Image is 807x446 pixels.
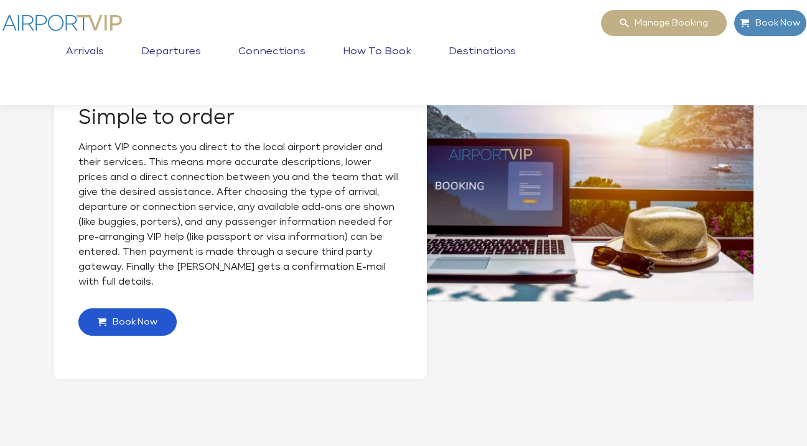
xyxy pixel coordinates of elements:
[63,45,107,77] a: Arrivals
[749,10,800,36] span: Book Now
[78,108,402,128] h2: Simple to order
[628,10,708,36] span: Manage booking
[78,308,177,336] a: Book Now
[734,9,807,37] a: Book Now
[235,45,309,77] a: Connections
[106,309,157,335] span: Book Now
[78,140,402,290] p: Airport VIP connects you direct to the local airport provider and their services. This means more...
[445,45,519,77] a: Destinations
[600,9,727,37] a: Manage booking
[138,45,204,77] a: Departures
[340,45,414,77] a: How to book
